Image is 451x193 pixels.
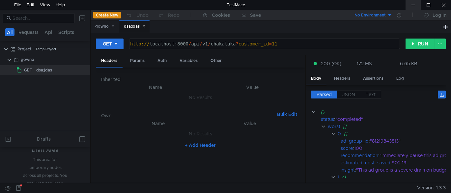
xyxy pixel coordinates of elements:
th: Value [205,120,295,127]
span: Parsed [317,92,332,97]
button: GET [96,39,124,49]
div: Save [250,13,261,17]
button: Requests [16,28,41,36]
div: estimated_cost_saved [341,159,390,166]
div: Headers [96,55,123,68]
nz-embed-empty: No Results [189,131,212,137]
div: dsa;jdas [124,23,146,30]
span: JSON [342,92,355,97]
div: Project [17,44,32,54]
button: Redo [153,10,184,20]
div: Other [205,55,227,67]
button: All [5,28,14,36]
h6: Inherited [101,75,300,83]
button: RUN [406,39,435,49]
div: 1 [338,174,339,181]
div: 0 [338,130,341,137]
div: Cookies [212,11,230,19]
th: Name [112,120,205,127]
div: Log [391,72,409,85]
button: + Add Header [182,141,218,149]
div: ad_group_id [341,137,369,145]
span: GET [24,65,32,75]
div: GET [103,40,112,47]
div: 6.65 KB [400,61,417,67]
div: gowno [95,23,115,30]
th: Value [205,83,300,91]
h6: Own [101,112,275,120]
div: Params [125,55,150,67]
div: Body [306,72,326,85]
span: Text [366,92,376,97]
div: Redo [168,11,180,19]
span: Version: 1.3.3 [417,183,446,193]
div: dsa;jdas [36,65,52,75]
div: Drafts [37,135,51,143]
div: status [321,116,334,123]
th: Name [106,83,205,91]
div: recommendation [341,152,378,159]
div: Log In [433,11,446,19]
div: score [341,145,353,152]
nz-embed-empty: No Results [189,95,212,100]
button: Undo [121,10,153,20]
div: 172 MS [357,61,372,67]
div: Undo [136,11,149,19]
div: Auth [152,55,172,67]
div: No Environment [354,12,386,18]
span: 200 (OK) [321,60,341,67]
button: Bulk Edit [274,110,300,118]
div: Variables [174,55,203,67]
button: Create New [93,12,121,18]
button: No Environment [347,10,392,20]
div: worst [328,123,340,130]
button: Scripts [56,28,76,36]
div: Headers [329,72,355,85]
div: insight [341,166,355,174]
div: Assertions [358,72,389,85]
div: gowno [21,55,34,65]
button: Api [42,28,54,36]
input: Search... [13,14,70,22]
div: Temp Project [36,44,56,54]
